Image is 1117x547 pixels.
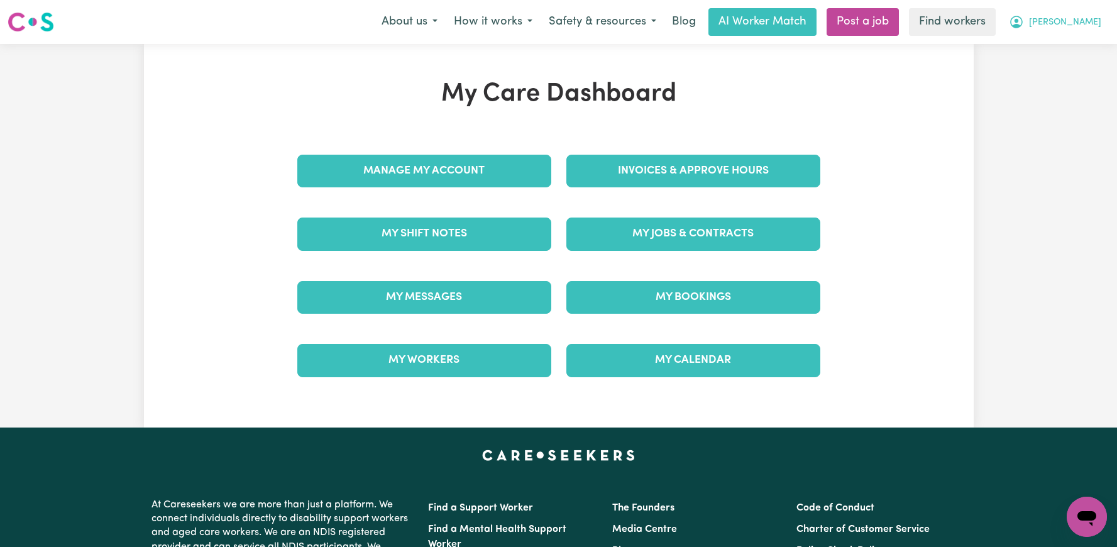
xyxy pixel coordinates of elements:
a: My Workers [297,344,551,377]
button: About us [373,9,446,35]
a: Media Centre [612,524,677,534]
a: Find a Support Worker [428,503,533,513]
a: Invoices & Approve Hours [566,155,820,187]
a: Charter of Customer Service [796,524,930,534]
a: AI Worker Match [708,8,817,36]
a: Post a job [827,8,899,36]
span: [PERSON_NAME] [1029,16,1101,30]
a: Manage My Account [297,155,551,187]
a: Careseekers home page [482,450,635,460]
h1: My Care Dashboard [290,79,828,109]
img: Careseekers logo [8,11,54,33]
a: My Messages [297,281,551,314]
a: The Founders [612,503,674,513]
a: My Jobs & Contracts [566,218,820,250]
a: Blog [664,8,703,36]
a: Code of Conduct [796,503,874,513]
button: How it works [446,9,541,35]
a: My Bookings [566,281,820,314]
button: My Account [1001,9,1109,35]
a: Careseekers logo [8,8,54,36]
a: Find workers [909,8,996,36]
button: Safety & resources [541,9,664,35]
a: My Shift Notes [297,218,551,250]
a: My Calendar [566,344,820,377]
iframe: Button to launch messaging window [1067,497,1107,537]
